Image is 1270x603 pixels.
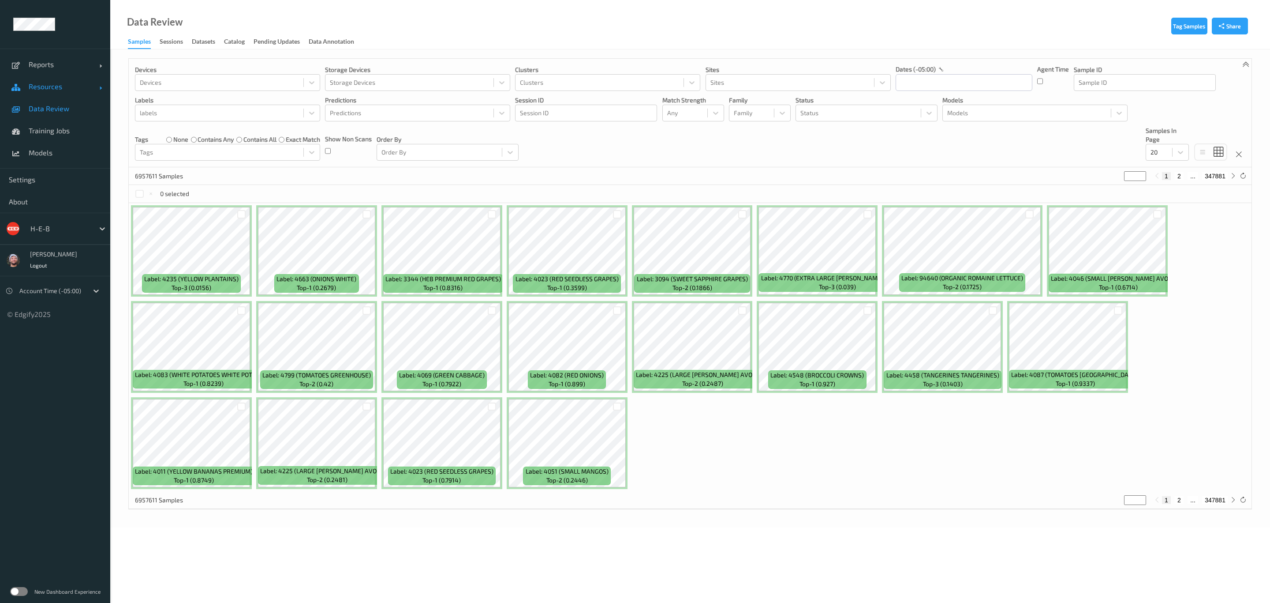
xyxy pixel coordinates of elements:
[309,36,363,48] a: Data Annotation
[526,467,609,476] span: Label: 4051 (SMALL MANGOS)
[422,380,461,388] span: top-1 (0.7922)
[254,36,309,48] a: Pending Updates
[144,275,239,283] span: Label: 4235 (YELLOW PLANTAINS)
[761,274,914,283] span: Label: 4770 (EXTRA LARGE [PERSON_NAME] AVOCADO)
[243,135,276,144] label: contains all
[160,36,192,48] a: Sessions
[1146,126,1189,144] p: Samples In Page
[160,37,183,48] div: Sessions
[135,135,148,144] p: Tags
[309,37,354,48] div: Data Annotation
[135,496,201,505] p: 6957611 Samples
[530,371,604,380] span: Label: 4082 (RED ONIONS)
[799,380,835,388] span: top-1 (0.927)
[549,380,585,388] span: top-1 (0.899)
[942,96,1128,105] p: Models
[423,283,463,292] span: top-1 (0.8316)
[1037,65,1069,74] p: Agent Time
[135,96,320,105] p: labels
[286,135,320,144] label: exact match
[672,283,712,292] span: top-2 (0.1866)
[943,283,982,291] span: top-2 (0.1725)
[192,36,224,48] a: Datasets
[1162,496,1171,504] button: 1
[1175,172,1184,180] button: 2
[128,36,160,49] a: Samples
[127,18,183,26] div: Data Review
[515,65,700,74] p: Clusters
[923,380,963,388] span: top-3 (0.1403)
[276,275,356,283] span: Label: 4663 (ONIONS WHITE)
[254,37,300,48] div: Pending Updates
[377,135,519,144] p: Order By
[636,370,769,379] span: Label: 4225 (LARGE [PERSON_NAME] AVOCADO)
[299,380,333,388] span: top-2 (0.42)
[224,36,254,48] a: Catalog
[260,467,394,475] span: Label: 4225 (LARGE [PERSON_NAME] AVOCADO)
[192,37,215,48] div: Datasets
[682,379,723,388] span: top-2 (0.2487)
[135,467,253,476] span: Label: 4011 (YELLOW BANANAS PREMIUM)
[399,371,485,380] span: Label: 4069 (GREEN CABBAGE)
[1051,274,1185,283] span: Label: 4046 (SMALL [PERSON_NAME] AVOCADO)
[307,475,347,484] span: top-2 (0.2481)
[1171,18,1207,34] button: Tag Samples
[1202,496,1228,504] button: 347881
[160,189,189,198] p: 0 selected
[224,37,245,48] div: Catalog
[796,96,938,105] p: Status
[135,65,320,74] p: Devices
[1011,370,1139,379] span: Label: 4087 (TOMATOES [GEOGRAPHIC_DATA])
[385,275,501,283] span: Label: 3344 (HEB PREMIUM RED GRAPES)
[1074,65,1216,74] p: Sample ID
[819,283,856,291] span: top-3 (0.039)
[1188,496,1198,504] button: ...
[1162,172,1171,180] button: 1
[172,283,211,292] span: top-3 (0.0156)
[325,65,510,74] p: Storage Devices
[1202,172,1228,180] button: 347881
[128,37,151,49] div: Samples
[515,96,657,105] p: Session ID
[174,476,214,485] span: top-1 (0.8749)
[706,65,891,74] p: Sites
[662,96,724,105] p: Match Strength
[547,283,587,292] span: top-1 (0.3599)
[1188,172,1198,180] button: ...
[297,283,336,292] span: top-1 (0.2679)
[1175,496,1184,504] button: 2
[173,135,188,144] label: none
[546,476,588,485] span: top-2 (0.2446)
[390,467,493,476] span: Label: 4023 (RED SEEDLESS GRAPES)
[770,371,864,380] span: Label: 4548 (BROCCOLI CROWNS)
[422,476,461,485] span: top-1 (0.7914)
[183,379,224,388] span: top-1 (0.8239)
[198,135,234,144] label: contains any
[325,135,372,143] p: Show Non Scans
[886,371,999,380] span: Label: 4458 (TANGERINES TANGERINES)
[896,65,936,74] p: dates (-05:00)
[729,96,791,105] p: Family
[262,371,371,380] span: Label: 4799 (TOMATOES GREENHOUSE)
[901,274,1023,283] span: Label: 94640 (ORGANIC ROMAINE LETTUCE)
[135,172,201,181] p: 6957611 Samples
[135,370,272,379] span: Label: 4083 (WHITE POTATOES WHITE POTATOES)
[1099,283,1138,292] span: top-1 (0.6714)
[325,96,510,105] p: Predictions
[515,275,619,283] span: Label: 4023 (RED SEEDLESS GRAPES)
[1056,379,1095,388] span: top-1 (0.9337)
[1212,18,1248,34] button: Share
[637,275,748,283] span: Label: 3094 (SWEET SAPPHIRE GRAPES)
